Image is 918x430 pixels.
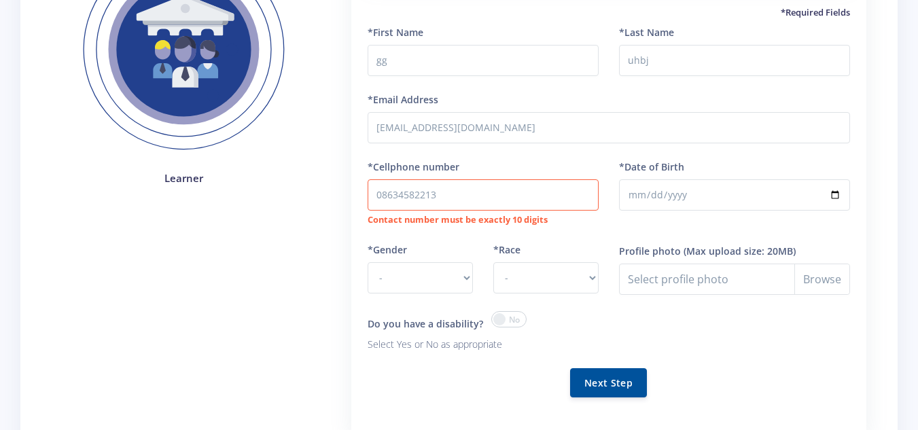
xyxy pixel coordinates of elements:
[619,45,850,76] input: Last Name
[368,45,599,76] input: First Name
[368,160,459,174] label: *Cellphone number
[368,336,599,353] p: Select Yes or No as appropriate
[63,171,305,186] h4: Learner
[368,112,850,143] input: Email Address
[368,317,483,331] label: Do you have a disability?
[570,368,647,397] button: Next Step
[368,213,548,226] strong: Contact number must be exactly 10 digits
[493,243,520,257] label: *Race
[368,25,423,39] label: *First Name
[368,92,438,107] label: *Email Address
[619,160,684,174] label: *Date of Birth
[368,243,407,257] label: *Gender
[684,244,796,258] label: (Max upload size: 20MB)
[619,244,681,258] label: Profile photo
[619,25,674,39] label: *Last Name
[368,6,850,20] h5: *Required Fields
[368,179,599,211] input: Number with no spaces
